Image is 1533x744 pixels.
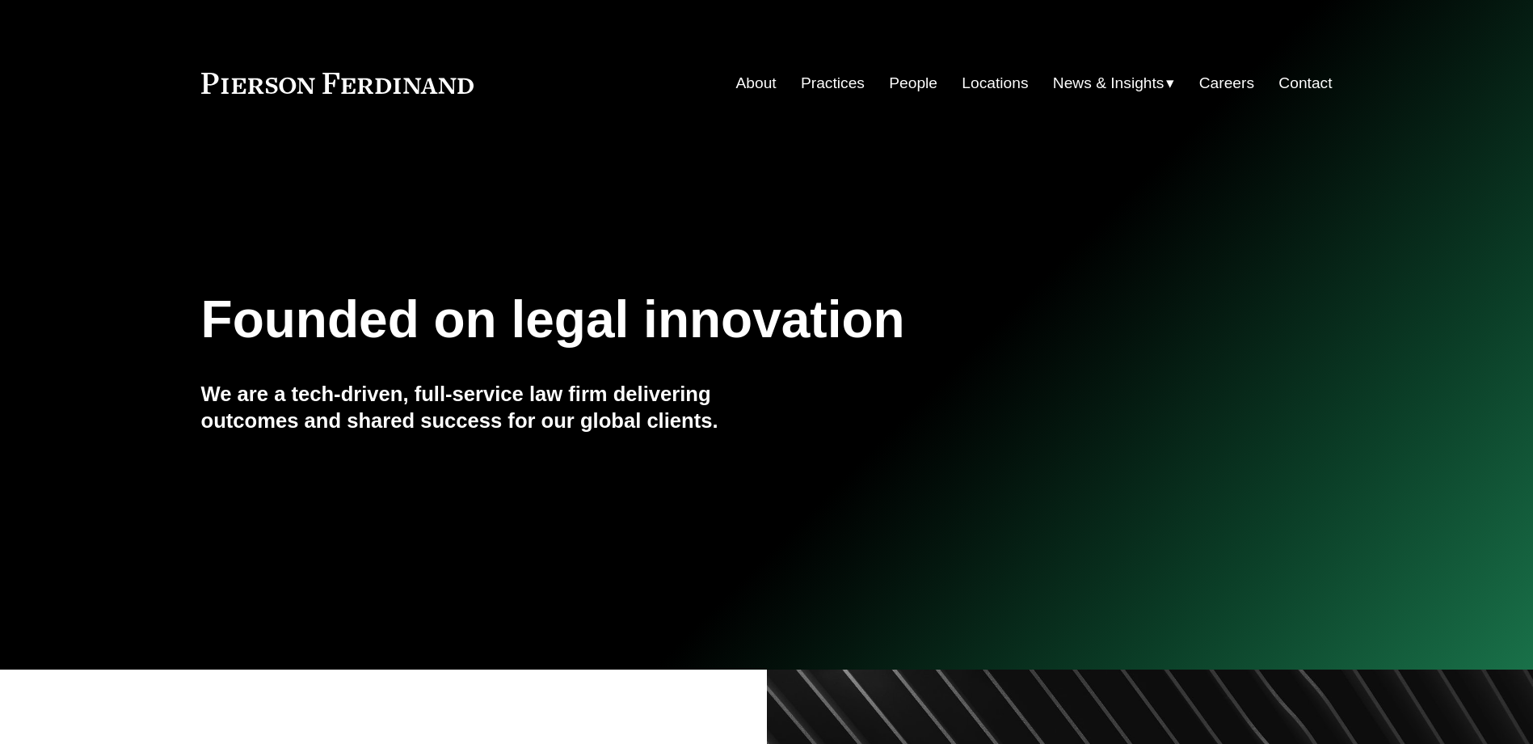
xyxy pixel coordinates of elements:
span: News & Insights [1053,70,1164,98]
a: folder dropdown [1053,68,1175,99]
a: Contact [1278,68,1332,99]
h4: We are a tech-driven, full-service law firm delivering outcomes and shared success for our global... [201,381,767,433]
h1: Founded on legal innovation [201,290,1144,349]
a: About [736,68,777,99]
a: Careers [1199,68,1254,99]
a: Locations [962,68,1028,99]
a: Practices [801,68,865,99]
a: People [889,68,937,99]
